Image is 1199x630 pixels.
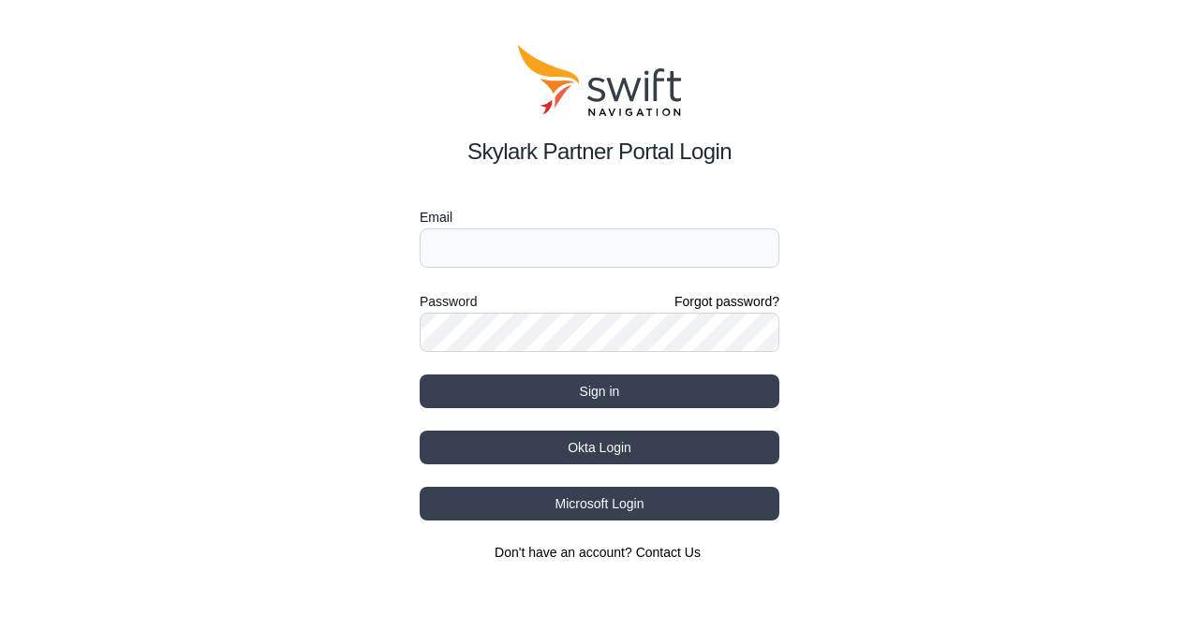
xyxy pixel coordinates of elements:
[420,431,779,464] button: Okta Login
[420,206,779,228] label: Email
[420,374,779,408] button: Sign in
[420,290,477,313] label: Password
[420,487,779,520] button: Microsoft Login
[420,543,779,562] section: Don't have an account?
[674,292,779,311] a: Forgot password?
[420,135,779,168] h2: Skylark Partner Portal Login
[636,545,701,560] a: Contact Us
